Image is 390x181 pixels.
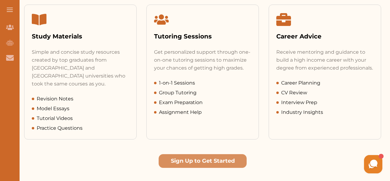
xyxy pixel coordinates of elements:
[159,89,197,96] span: Group Tutoring
[276,48,373,72] div: Receive mentoring and guidance to build a high income career with your degree from experienced pr...
[37,125,83,132] span: Practice Questions
[37,105,69,112] span: Model Essays
[159,79,195,87] span: 1-on-1 Sessions
[281,79,320,87] span: Career Planning
[159,109,202,116] span: Assignment Help
[281,99,317,106] span: Interview Prep
[37,115,73,122] span: Tutorial Videos
[154,32,251,41] div: Tutoring Sessions
[281,89,307,96] span: CV Review
[32,48,129,88] div: Simple and concise study resources created by top graduates from [GEOGRAPHIC_DATA] and [GEOGRAPHI...
[243,154,384,175] iframe: HelpCrunch
[281,109,323,116] span: Industry Insights
[276,32,373,41] div: Career Advice
[154,48,251,72] div: Get personalized support through one-on-one tutoring sessions to maximize your chances of getting...
[159,99,203,106] span: Exam Preparation
[159,154,247,168] button: Sign Up to Get Started
[37,95,73,103] span: Revision Notes
[32,32,129,41] div: Study Materials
